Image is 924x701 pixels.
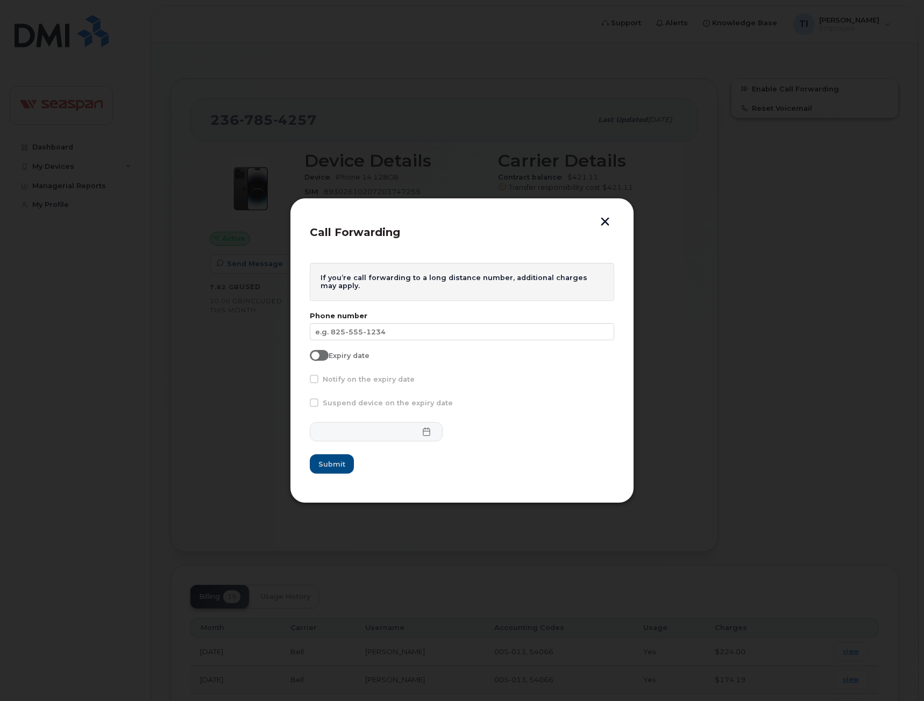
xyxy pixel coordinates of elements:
input: e.g. 825-555-1234 [310,323,614,340]
span: Call Forwarding [310,226,400,239]
span: Submit [318,459,345,469]
span: Expiry date [329,352,369,360]
input: Expiry date [310,350,318,359]
button: Submit [310,454,354,474]
div: If you’re call forwarding to a long distance number, additional charges may apply. [310,263,614,301]
label: Phone number [310,312,614,320]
